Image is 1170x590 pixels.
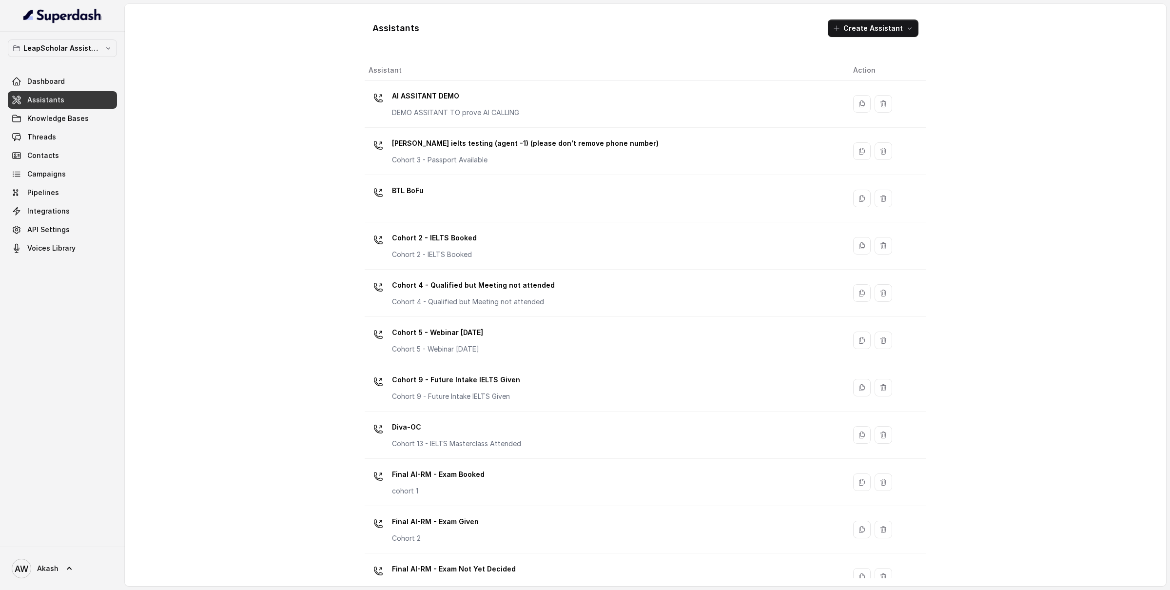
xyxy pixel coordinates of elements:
[8,39,117,57] button: LeapScholar Assistant
[8,73,117,90] a: Dashboard
[27,95,64,105] span: Assistants
[8,165,117,183] a: Campaigns
[392,277,555,293] p: Cohort 4 - Qualified but Meeting not attended
[27,169,66,179] span: Campaigns
[392,467,485,482] p: Final AI-RM - Exam Booked
[392,155,587,165] p: Cohort 3 - Passport Available
[392,344,483,354] p: Cohort 5 - Webinar [DATE]
[392,419,521,435] p: Diva-OC
[27,225,70,235] span: API Settings
[8,555,117,582] a: Akash
[27,188,59,197] span: Pipelines
[392,183,424,198] p: BTL BoFu
[8,91,117,109] a: Assistants
[27,243,76,253] span: Voices Library
[392,297,555,307] p: Cohort 4 - Qualified but Meeting not attended
[37,564,58,573] span: Akash
[392,533,479,543] p: Cohort 2
[27,77,65,86] span: Dashboard
[8,202,117,220] a: Integrations
[392,108,519,118] p: DEMO ASSITANT TO prove AI CALLING
[8,128,117,146] a: Threads
[392,561,516,577] p: Final AI-RM - Exam Not Yet Decided
[27,114,89,123] span: Knowledge Bases
[392,439,521,449] p: Cohort 13 - IELTS Masterclass Attended
[23,42,101,54] p: LeapScholar Assistant
[8,147,117,164] a: Contacts
[8,221,117,238] a: API Settings
[392,88,519,104] p: AI ASSITANT DEMO
[828,20,918,37] button: Create Assistant
[392,136,659,151] p: [PERSON_NAME] ielts testing (agent -1) (please don't remove phone number)
[845,60,926,80] th: Action
[392,325,483,340] p: Cohort 5 - Webinar [DATE]
[8,184,117,201] a: Pipelines
[392,372,520,388] p: Cohort 9 - Future Intake IELTS Given
[392,250,477,259] p: Cohort 2 - IELTS Booked
[23,8,102,23] img: light.svg
[15,564,28,574] text: AW
[392,514,479,530] p: Final AI-RM - Exam Given
[27,206,70,216] span: Integrations
[27,151,59,160] span: Contacts
[392,486,485,496] p: cohort 1
[8,239,117,257] a: Voices Library
[8,110,117,127] a: Knowledge Bases
[372,20,419,36] h1: Assistants
[392,392,520,401] p: Cohort 9 - Future Intake IELTS Given
[392,230,477,246] p: Cohort 2 - IELTS Booked
[27,132,56,142] span: Threads
[365,60,845,80] th: Assistant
